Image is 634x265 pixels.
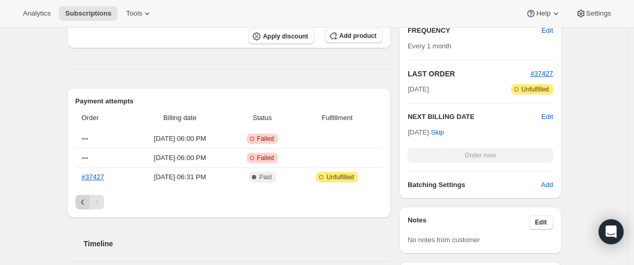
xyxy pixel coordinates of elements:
span: Tools [126,9,142,18]
h3: Notes [408,215,529,230]
span: No notes from customer [408,236,480,244]
a: #37427 [530,70,553,77]
button: Tools [120,6,159,21]
button: Add product [325,29,383,43]
button: Skip [425,124,450,141]
a: #37427 [82,173,104,181]
span: Apply discount [263,32,308,41]
span: Paid [259,173,272,181]
button: Help [519,6,567,21]
span: --- [82,135,88,142]
span: Subscriptions [65,9,111,18]
h2: NEXT BILLING DATE [408,112,541,122]
button: Add [535,177,559,193]
span: Billing date [133,113,227,123]
button: Analytics [17,6,57,21]
th: Order [75,107,130,129]
span: Add [541,180,553,190]
span: Status [233,113,291,123]
span: Skip [431,127,444,138]
span: Edit [535,218,547,227]
span: Failed [257,154,274,162]
span: Help [536,9,550,18]
span: Fulfillment [298,113,376,123]
nav: Pagination [75,195,383,209]
span: Add product [339,32,376,40]
span: Unfulfilled [522,85,549,94]
span: --- [82,154,88,162]
button: Edit [535,22,559,39]
span: Failed [257,135,274,143]
button: Edit [529,215,553,230]
div: Open Intercom Messenger [599,219,624,244]
button: #37427 [530,69,553,79]
button: Subscriptions [59,6,118,21]
h6: Batching Settings [408,180,541,190]
span: [DATE] · [408,128,444,136]
span: [DATE] · 06:00 PM [133,134,227,144]
h2: Timeline [84,239,391,249]
span: Edit [541,25,553,36]
h2: Payment attempts [75,96,383,107]
h2: FREQUENCY [408,25,541,36]
span: [DATE] · 06:31 PM [133,172,227,182]
button: Edit [541,112,553,122]
span: [DATE] [408,84,429,95]
span: Settings [586,9,611,18]
button: Previous [75,195,90,209]
button: Settings [569,6,617,21]
span: Analytics [23,9,50,18]
span: Unfulfilled [326,173,354,181]
span: [DATE] · 06:00 PM [133,153,227,163]
span: Every 1 month [408,42,451,50]
h2: LAST ORDER [408,69,530,79]
button: Apply discount [248,29,314,44]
